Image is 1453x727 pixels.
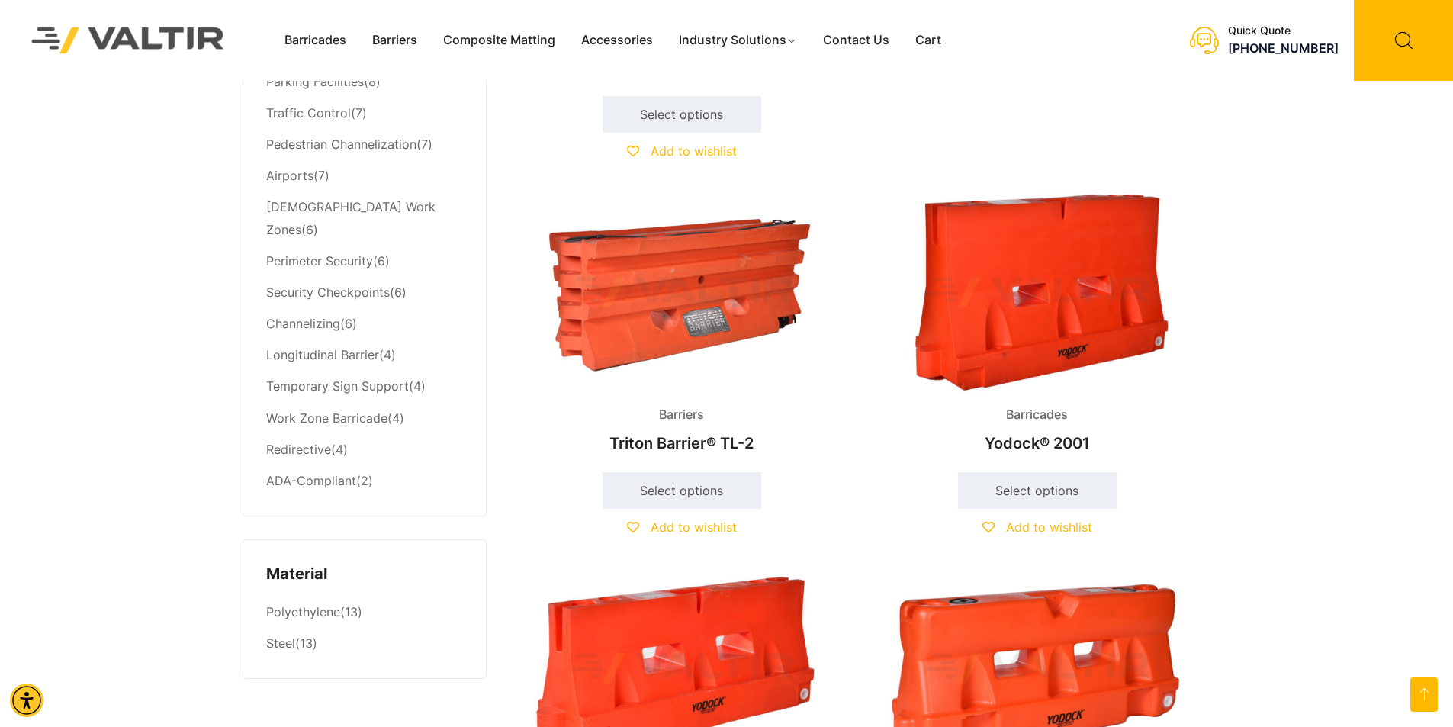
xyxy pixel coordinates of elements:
[1410,677,1438,712] a: Open this option
[266,434,463,465] li: (4)
[266,74,364,89] a: Parking Facilities
[266,563,463,586] h4: Material
[272,29,359,52] a: Barricades
[266,253,373,269] a: Perimeter Security
[266,160,463,191] li: (7)
[266,309,463,340] li: (6)
[266,98,463,129] li: (7)
[266,372,463,403] li: (4)
[648,404,715,426] span: Barriers
[266,199,436,237] a: [DEMOGRAPHIC_DATA] Work Zones
[902,29,954,52] a: Cart
[266,105,351,121] a: Traffic Control
[517,194,847,460] a: BarriersTriton Barrier® TL-2
[266,246,463,277] li: (6)
[359,29,430,52] a: Barriers
[1228,24,1339,37] div: Quick Quote
[266,597,463,629] li: (13)
[810,29,902,52] a: Contact Us
[517,426,847,460] h2: Triton Barrier® TL-2
[266,604,340,619] a: Polyethylene
[266,137,416,152] a: Pedestrian Channelization
[568,29,666,52] a: Accessories
[873,194,1202,391] img: Barricades
[1006,520,1092,535] span: Add to wishlist
[651,143,737,159] span: Add to wishlist
[873,194,1202,460] a: BarricadesYodock® 2001
[266,410,387,426] a: Work Zone Barricade
[266,316,340,331] a: Channelizing
[651,520,737,535] span: Add to wishlist
[1228,41,1339,56] a: call (888) 496-3625
[666,29,810,52] a: Industry Solutions
[430,29,568,52] a: Composite Matting
[266,473,356,488] a: ADA-Compliant
[982,520,1092,535] a: Add to wishlist
[627,143,737,159] a: Add to wishlist
[266,378,409,394] a: Temporary Sign Support
[266,278,463,309] li: (6)
[266,66,463,98] li: (8)
[11,7,245,73] img: Valtir Rentals
[266,465,463,493] li: (2)
[10,684,43,717] div: Accessibility Menu
[603,96,761,133] a: Select options for “SignaRoad® Medium-Duty Composite Mats”
[266,168,313,183] a: Airports
[266,629,463,656] li: (13)
[627,520,737,535] a: Add to wishlist
[266,340,463,372] li: (4)
[266,403,463,434] li: (4)
[266,635,295,651] a: Steel
[266,129,463,160] li: (7)
[266,191,463,246] li: (6)
[266,442,331,457] a: Redirective
[517,194,847,391] img: Barriers
[995,404,1079,426] span: Barricades
[958,472,1117,509] a: Select options for “Yodock® 2001”
[266,347,379,362] a: Longitudinal Barrier
[873,426,1202,460] h2: Yodock® 2001
[266,285,390,300] a: Security Checkpoints
[603,472,761,509] a: Select options for “Triton Barrier® TL-2”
